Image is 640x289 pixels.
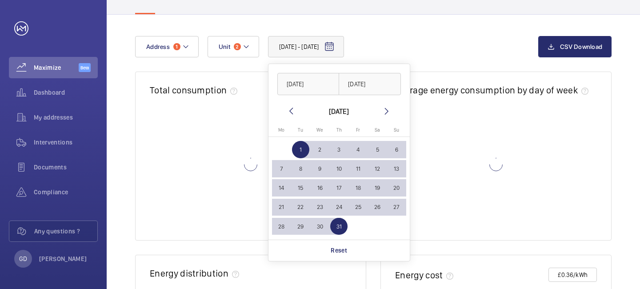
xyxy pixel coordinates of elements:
[291,217,310,236] button: July 29, 2025
[279,42,319,51] span: [DATE] - [DATE]
[272,159,291,178] button: July 7, 2025
[34,188,98,197] span: Compliance
[348,178,368,197] button: July 18, 2025
[339,73,401,95] input: DD/MM/YYYY
[311,160,328,177] span: 9
[208,36,259,57] button: Unit2
[387,140,406,159] button: July 6, 2025
[310,178,329,197] button: July 16, 2025
[388,141,405,158] span: 6
[173,43,180,50] span: 1
[349,199,367,216] span: 25
[34,63,79,72] span: Maximize
[348,159,368,178] button: July 11, 2025
[291,159,310,178] button: July 8, 2025
[273,179,290,197] span: 14
[368,159,387,178] button: July 12, 2025
[348,197,368,217] button: July 25, 2025
[292,179,309,197] span: 15
[375,127,380,133] span: Sa
[330,141,348,158] span: 3
[277,73,340,95] input: DD/MM/YYYY
[310,197,329,217] button: July 23, 2025
[219,43,230,50] span: Unit
[336,127,342,133] span: Th
[388,199,405,216] span: 27
[316,127,323,133] span: We
[292,218,309,235] span: 29
[311,179,328,197] span: 16
[388,179,405,197] span: 20
[34,113,98,122] span: My addresses
[268,36,344,57] button: [DATE] - [DATE]
[330,160,348,177] span: 10
[272,197,291,217] button: July 21, 2025
[150,268,228,279] h2: Energy distribution
[310,217,329,236] button: July 30, 2025
[330,218,348,235] span: 31
[311,199,328,216] span: 23
[34,163,98,172] span: Documents
[329,106,349,116] div: [DATE]
[272,178,291,197] button: July 14, 2025
[369,199,386,216] span: 26
[79,63,91,72] span: Beta
[348,140,368,159] button: July 4, 2025
[368,197,387,217] button: July 26, 2025
[349,141,367,158] span: 4
[34,88,98,97] span: Dashboard
[331,246,347,255] p: Reset
[292,199,309,216] span: 22
[369,179,386,197] span: 19
[298,127,303,133] span: Tu
[273,199,290,216] span: 21
[311,141,328,158] span: 2
[368,178,387,197] button: July 19, 2025
[560,43,602,50] span: CSV Download
[329,197,348,217] button: July 24, 2025
[538,36,612,57] button: CSV Download
[273,160,290,177] span: 7
[395,84,578,96] h2: Average energy consumption by day of week
[369,141,386,158] span: 5
[150,84,227,96] h2: Total consumption
[394,127,399,133] span: Su
[329,159,348,178] button: July 10, 2025
[135,36,199,57] button: Address1
[291,140,310,159] button: July 1, 2025
[329,178,348,197] button: July 17, 2025
[368,140,387,159] button: July 5, 2025
[34,227,97,236] span: Any questions ?
[311,218,328,235] span: 30
[395,269,443,281] h2: Energy cost
[292,141,309,158] span: 1
[310,140,329,159] button: July 2, 2025
[329,140,348,159] button: July 3, 2025
[387,178,406,197] button: July 20, 2025
[349,179,367,197] span: 18
[39,254,87,263] p: [PERSON_NAME]
[387,159,406,178] button: July 13, 2025
[34,138,98,147] span: Interventions
[310,159,329,178] button: July 9, 2025
[292,160,309,177] span: 8
[19,254,27,263] p: GD
[548,268,597,282] button: £0.36/kWh
[273,218,290,235] span: 28
[278,127,284,133] span: Mo
[291,197,310,217] button: July 22, 2025
[369,160,386,177] span: 12
[291,178,310,197] button: July 15, 2025
[349,160,367,177] span: 11
[146,43,170,50] span: Address
[234,43,241,50] span: 2
[330,199,348,216] span: 24
[272,217,291,236] button: July 28, 2025
[330,179,348,197] span: 17
[356,127,360,133] span: Fr
[388,160,405,177] span: 13
[329,217,348,236] button: July 31, 2025
[387,197,406,217] button: July 27, 2025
